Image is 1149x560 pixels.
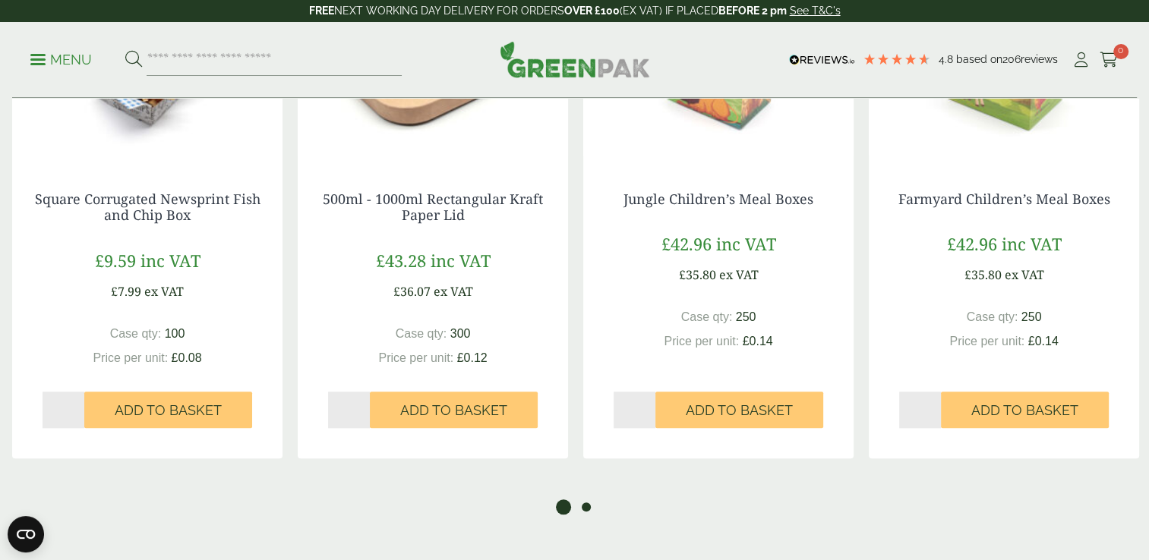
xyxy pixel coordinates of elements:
button: Add to Basket [941,392,1109,428]
span: Based on [956,53,1002,65]
span: £ [393,283,400,300]
span: £ [111,283,118,300]
i: My Account [1072,52,1091,68]
span: Add to Basket [686,402,793,419]
a: Square Corrugated Newsprint Fish and Chip Box [35,190,260,225]
div: 4.79 Stars [863,52,931,66]
span: inc VAT [140,249,200,272]
bdi: 35.80 [964,266,1002,283]
bdi: 9.59 [95,249,136,272]
span: reviews [1021,53,1058,65]
img: REVIEWS.io [789,55,855,65]
p: Menu [30,51,92,69]
bdi: 42.96 [661,232,712,255]
bdi: 7.99 [111,283,141,300]
button: Add to Basket [84,392,252,428]
span: £ [376,249,385,272]
span: £ [95,249,104,272]
a: Farmyard Children’s Meal Boxes [898,190,1110,208]
span: £ [1028,335,1035,348]
span: £ [743,335,750,348]
span: Price per unit: [93,351,168,364]
span: Add to Basket [115,402,222,419]
button: 2 of 2 [579,499,594,514]
span: ex VAT [434,283,473,300]
strong: BEFORE 2 pm [718,5,787,17]
span: 250 [1021,310,1042,323]
i: Cart [1100,52,1119,68]
a: Jungle Children’s Meal Boxes [623,190,813,208]
span: £ [172,351,178,364]
bdi: 0.12 [457,351,488,364]
span: 250 [736,310,756,323]
span: ex VAT [719,266,759,283]
img: GreenPak Supplies [500,41,650,77]
span: ex VAT [144,283,184,300]
span: 300 [450,327,471,340]
button: Add to Basket [655,392,823,428]
span: £ [964,266,971,283]
button: 1 of 2 [556,499,571,514]
span: inc VAT [1002,232,1062,255]
a: Menu [30,51,92,66]
span: Case qty: [396,327,447,340]
bdi: 35.80 [679,266,716,283]
span: £ [457,351,464,364]
strong: FREE [309,5,334,17]
span: 206 [1002,53,1021,65]
strong: OVER £100 [564,5,620,17]
a: 0 [1100,49,1119,71]
button: Open CMP widget [8,516,44,552]
span: Case qty: [681,310,733,323]
bdi: 36.07 [393,283,431,300]
bdi: 0.08 [172,351,202,364]
span: inc VAT [431,249,491,272]
bdi: 0.14 [743,335,773,348]
span: £ [679,266,686,283]
span: 4.8 [939,53,956,65]
a: See T&C's [790,5,841,17]
bdi: 42.96 [947,232,997,255]
span: Add to Basket [971,402,1078,419]
span: Price per unit: [664,335,739,348]
span: Case qty: [967,310,1018,323]
span: £ [947,232,956,255]
span: Price per unit: [378,351,453,364]
a: 500ml - 1000ml Rectangular Kraft Paper Lid [323,190,543,225]
button: Add to Basket [370,392,538,428]
span: Add to Basket [400,402,507,419]
span: £ [661,232,671,255]
bdi: 0.14 [1028,335,1059,348]
bdi: 43.28 [376,249,426,272]
span: 100 [165,327,185,340]
span: ex VAT [1005,266,1044,283]
span: 0 [1113,44,1128,59]
span: inc VAT [716,232,776,255]
span: Price per unit: [949,335,1024,348]
span: Case qty: [110,327,162,340]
